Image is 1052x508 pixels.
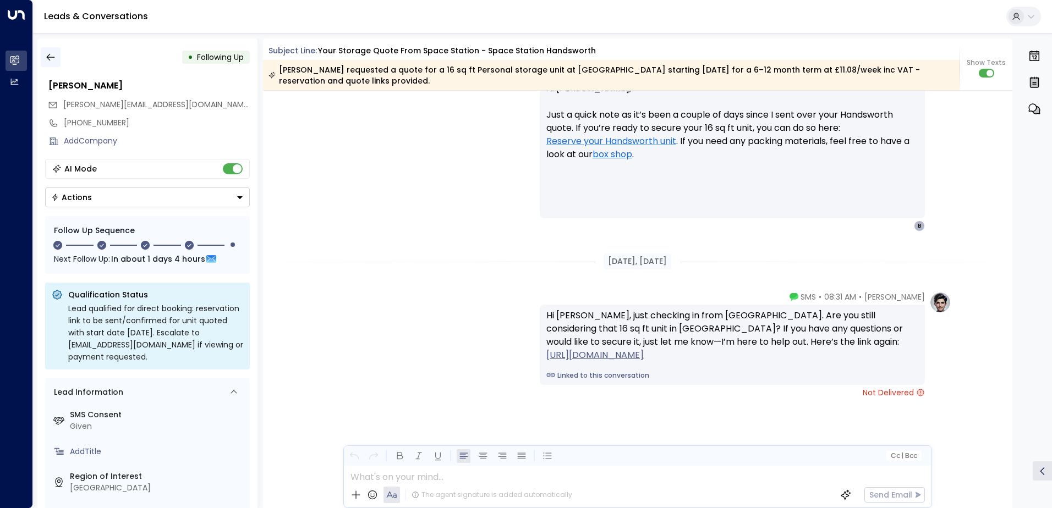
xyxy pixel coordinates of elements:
div: Next Follow Up: [54,253,241,265]
span: Cc Bcc [890,452,917,460]
div: AddCompany [64,135,250,147]
div: B [914,220,925,231]
div: AddTitle [70,446,245,457]
div: [PERSON_NAME] requested a quote for a 16 sq ft Personal storage unit at [GEOGRAPHIC_DATA] startin... [269,64,954,86]
div: Follow Up Sequence [54,225,241,236]
div: [PHONE_NUMBER] [64,117,250,129]
span: 08:31 AM [824,291,856,302]
div: [PERSON_NAME] [48,79,250,92]
span: Subject Line: [269,45,317,56]
span: [PERSON_NAME][EMAIL_ADDRESS][DOMAIN_NAME] [63,99,251,110]
span: Not Delivered [863,387,925,398]
a: Reserve your Handsworth unit [546,135,676,148]
div: AI Mode [64,163,97,174]
span: SMS [801,291,816,302]
label: Region of Interest [70,471,245,482]
div: [DATE], [DATE] [604,253,671,269]
button: Actions [45,187,250,207]
div: • [188,47,193,67]
button: Redo [366,449,380,463]
div: Lead Information [50,386,123,398]
span: | [901,452,903,460]
div: Given [70,421,245,432]
label: SMS Consent [70,409,245,421]
span: [PERSON_NAME] [864,291,925,302]
span: • [859,291,862,302]
div: Lead qualified for direct booking: reservation link to be sent/confirmed for unit quoted with sta... [68,302,243,363]
span: Following Up [197,52,244,63]
p: Hi [PERSON_NAME], Just a quick note as it’s been a couple of days since I sent over your Handswor... [546,82,918,174]
a: Linked to this conversation [546,371,918,380]
div: Actions [51,192,92,202]
button: Cc|Bcc [886,451,921,461]
div: Hi [PERSON_NAME], just checking in from [GEOGRAPHIC_DATA]. Are you still considering that 16 sq f... [546,309,918,362]
div: Button group with a nested menu [45,187,250,207]
span: Show Texts [967,58,1006,68]
span: • [819,291,821,302]
span: In about 1 days 4 hours [111,253,205,265]
button: Undo [347,449,361,463]
div: The agent signature is added automatically [412,490,572,500]
p: Qualification Status [68,289,243,300]
a: Leads & Conversations [44,10,148,23]
div: [GEOGRAPHIC_DATA] [70,482,245,494]
span: bobby@hotmail.co.uk [63,99,250,111]
div: Your storage quote from Space Station - Space Station Handsworth [318,45,596,57]
img: profile-logo.png [929,291,951,313]
a: [URL][DOMAIN_NAME] [546,349,644,362]
a: box shop [593,148,632,161]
